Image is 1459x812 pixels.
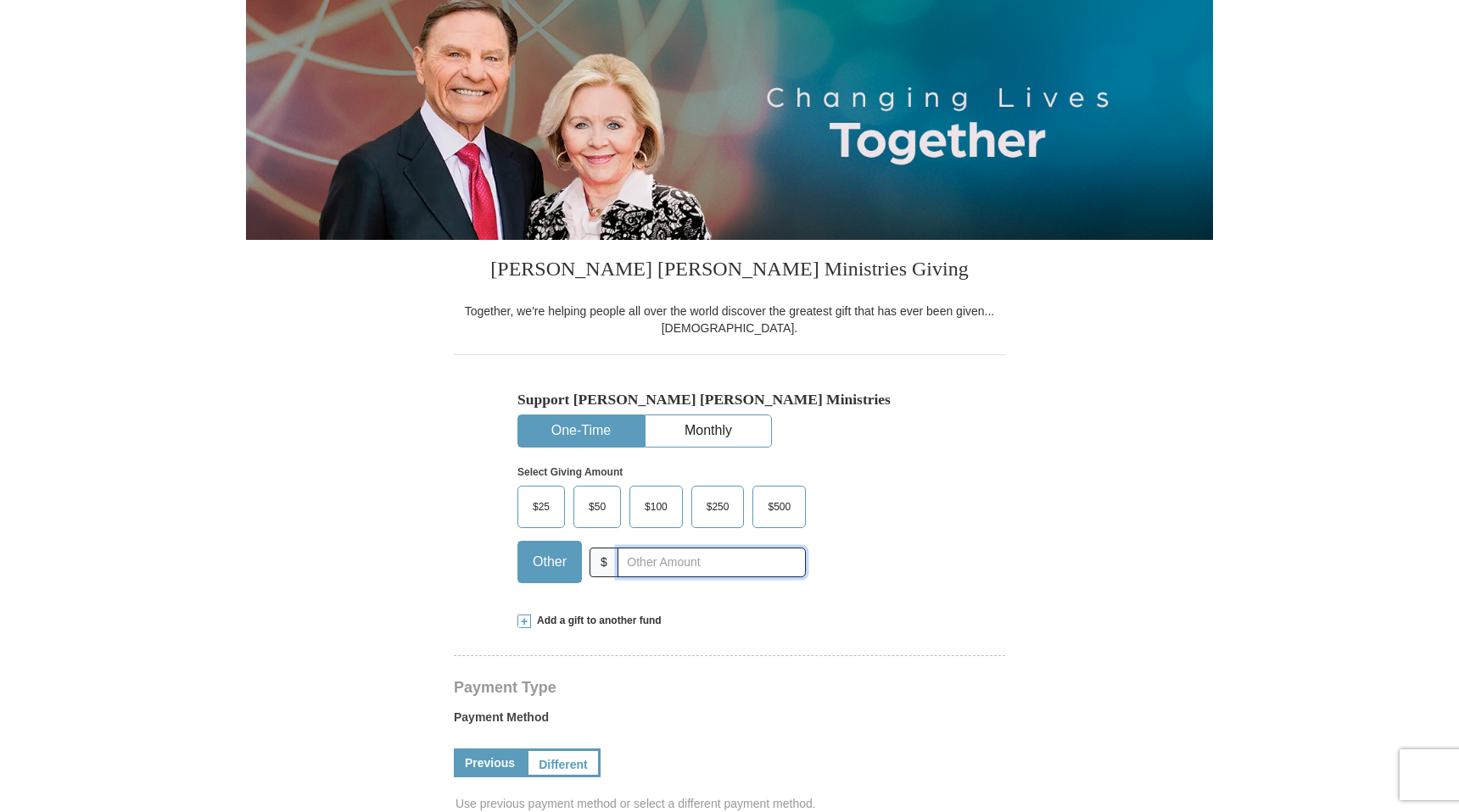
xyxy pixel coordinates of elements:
div: Together, we're helping people all over the world discover the greatest gift that has ever been g... [454,303,1005,336]
label: Payment Method [454,709,1005,734]
span: $250 [698,494,738,520]
span: Use previous payment method or select a different payment method. [456,795,1007,812]
button: Monthly [646,415,771,447]
span: $500 [759,494,799,520]
span: Add a gift to another fund [531,614,662,628]
span: $ [590,548,618,577]
h3: [PERSON_NAME] [PERSON_NAME] Ministries Giving [454,240,1005,303]
button: One-Time [518,415,644,447]
h5: Support [PERSON_NAME] [PERSON_NAME] Ministries [517,391,942,409]
span: Other [524,549,575,575]
input: Other Amount [618,548,806,577]
span: $50 [580,494,614,520]
span: $100 [636,494,676,520]
span: $25 [524,494,558,520]
a: Previous [454,748,526,777]
strong: Select Giving Amount [517,466,623,478]
a: Different [526,748,601,777]
h4: Payment Type [454,681,1005,694]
